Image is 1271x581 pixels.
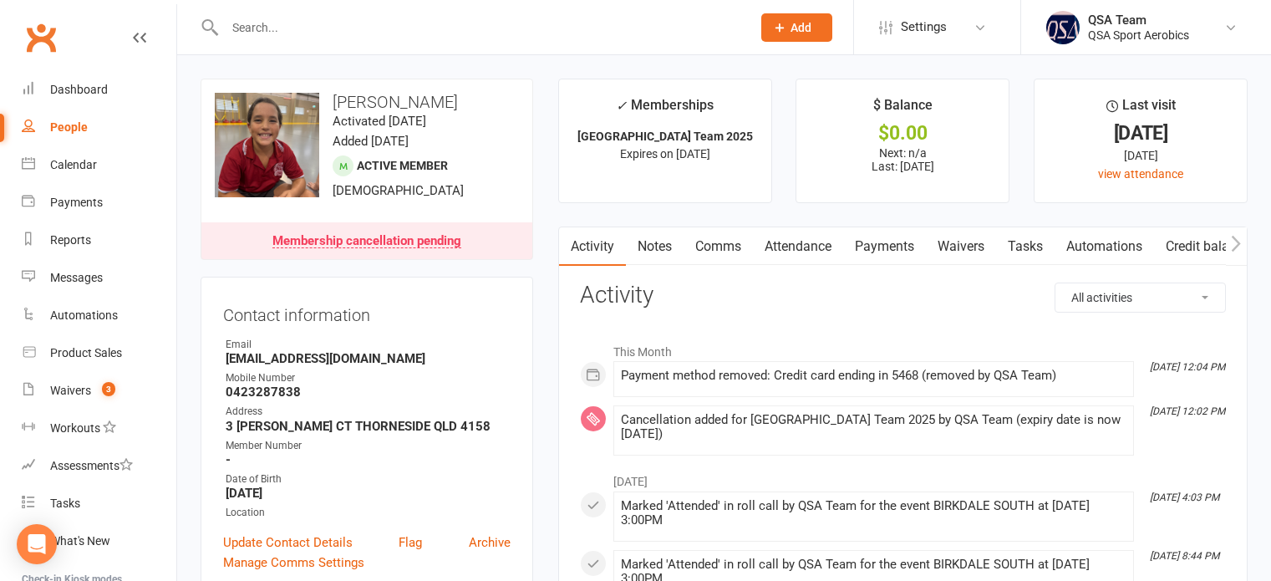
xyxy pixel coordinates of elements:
[226,486,511,501] strong: [DATE]
[761,13,832,42] button: Add
[20,17,62,59] a: Clubworx
[50,384,91,397] div: Waivers
[226,404,511,420] div: Address
[272,235,461,248] div: Membership cancellation pending
[811,146,994,173] p: Next: n/a Last: [DATE]
[1088,28,1189,43] div: QSA Sport Aerobics
[1055,227,1154,266] a: Automations
[50,497,80,510] div: Tasks
[1050,125,1232,142] div: [DATE]
[469,533,511,553] a: Archive
[226,337,511,353] div: Email
[17,524,57,564] div: Open Intercom Messenger
[22,222,176,259] a: Reports
[616,94,714,125] div: Memberships
[1154,227,1262,266] a: Credit balance
[1098,167,1183,181] a: view attendance
[22,410,176,447] a: Workouts
[621,413,1126,441] div: Cancellation added for [GEOGRAPHIC_DATA] Team 2025 by QSA Team (expiry date is now [DATE])
[50,421,100,435] div: Workouts
[1150,361,1225,373] i: [DATE] 12:04 PM
[620,147,710,161] span: Expires on [DATE]
[22,259,176,297] a: Messages
[22,146,176,184] a: Calendar
[50,233,91,247] div: Reports
[220,16,740,39] input: Search...
[580,464,1226,491] li: [DATE]
[1050,146,1232,165] div: [DATE]
[333,134,409,149] time: Added [DATE]
[559,227,626,266] a: Activity
[22,334,176,372] a: Product Sales
[1106,94,1176,125] div: Last visit
[226,471,511,487] div: Date of Birth
[753,227,843,266] a: Attendance
[1088,13,1189,28] div: QSA Team
[1046,11,1080,44] img: thumb_image1645967867.png
[22,485,176,522] a: Tasks
[626,227,684,266] a: Notes
[22,522,176,560] a: What's New
[399,533,422,553] a: Flag
[333,114,426,129] time: Activated [DATE]
[50,459,133,472] div: Assessments
[50,120,88,134] div: People
[577,130,753,143] strong: [GEOGRAPHIC_DATA] Team 2025
[1150,492,1219,503] i: [DATE] 4:03 PM
[1150,405,1225,417] i: [DATE] 12:02 PM
[357,159,448,172] span: Active member
[22,109,176,146] a: People
[621,499,1126,527] div: Marked 'Attended' in roll call by QSA Team for the event BIRKDALE SOUTH at [DATE] 3:00PM
[215,93,519,111] h3: [PERSON_NAME]
[223,299,511,324] h3: Contact information
[50,346,122,359] div: Product Sales
[22,184,176,222] a: Payments
[223,553,364,573] a: Manage Comms Settings
[226,419,511,434] strong: 3 [PERSON_NAME] CT THORNESIDE QLD 4158
[996,227,1055,266] a: Tasks
[873,94,933,125] div: $ Balance
[791,21,811,34] span: Add
[684,227,753,266] a: Comms
[50,196,103,209] div: Payments
[50,158,97,171] div: Calendar
[333,183,464,198] span: [DEMOGRAPHIC_DATA]
[223,533,353,553] a: Update Contact Details
[226,385,511,400] strong: 0423287838
[226,351,511,366] strong: [EMAIL_ADDRESS][DOMAIN_NAME]
[811,125,994,142] div: $0.00
[22,447,176,485] a: Assessments
[621,369,1126,383] div: Payment method removed: Credit card ending in 5468 (removed by QSA Team)
[22,372,176,410] a: Waivers 3
[580,283,1226,308] h3: Activity
[226,370,511,386] div: Mobile Number
[843,227,926,266] a: Payments
[22,297,176,334] a: Automations
[926,227,996,266] a: Waivers
[1150,550,1219,562] i: [DATE] 8:44 PM
[50,83,108,96] div: Dashboard
[22,71,176,109] a: Dashboard
[226,438,511,454] div: Member Number
[226,505,511,521] div: Location
[50,308,118,322] div: Automations
[580,334,1226,361] li: This Month
[102,382,115,396] span: 3
[901,8,947,46] span: Settings
[50,534,110,548] div: What's New
[226,452,511,467] strong: -
[616,98,627,114] i: ✓
[50,271,103,284] div: Messages
[215,93,319,197] img: image1741064768.png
